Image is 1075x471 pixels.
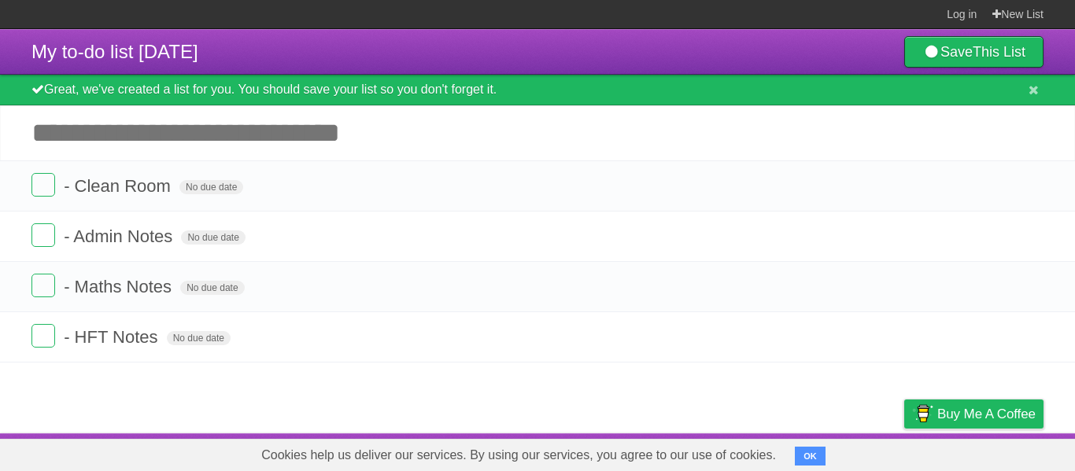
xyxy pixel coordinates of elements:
a: About [695,437,728,467]
span: No due date [180,281,244,295]
span: - Admin Notes [64,226,176,246]
span: - HFT Notes [64,327,161,347]
a: Suggest a feature [944,437,1044,467]
a: Developers [747,437,811,467]
span: - Maths Notes [64,277,175,296]
a: SaveThis List [904,36,1044,68]
span: Cookies help us deliver our services. By using our services, you agree to our use of cookies. [246,440,792,471]
label: Done [31,173,55,197]
span: No due date [167,331,231,345]
button: OK [795,447,826,465]
a: Buy me a coffee [904,399,1044,429]
span: Buy me a coffee [937,400,1036,428]
label: Done [31,274,55,297]
a: Terms [830,437,865,467]
label: Done [31,223,55,247]
img: Buy me a coffee [912,400,933,427]
span: My to-do list [DATE] [31,41,198,62]
span: No due date [179,180,243,194]
a: Privacy [884,437,925,467]
label: Done [31,324,55,348]
b: This List [973,44,1025,60]
span: - Clean Room [64,176,175,196]
span: No due date [181,230,245,245]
